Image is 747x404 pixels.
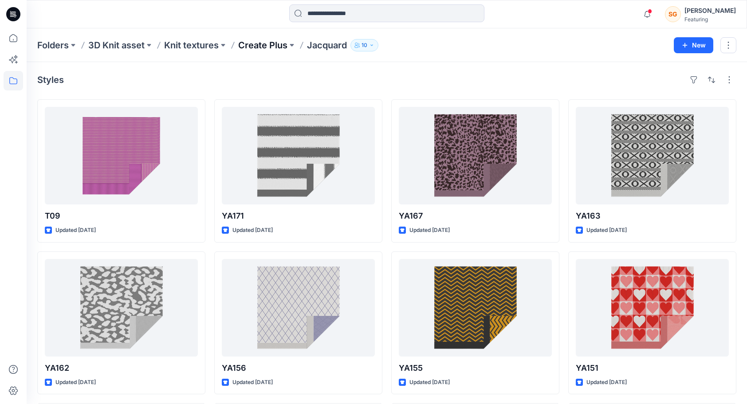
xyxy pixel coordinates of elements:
[399,210,552,222] p: YA167
[222,107,375,204] a: YA171
[45,362,198,374] p: YA162
[586,378,627,387] p: Updated [DATE]
[164,39,219,51] a: Knit textures
[684,16,736,23] div: Featuring
[399,107,552,204] a: YA167
[409,226,450,235] p: Updated [DATE]
[37,75,64,85] h4: Styles
[684,5,736,16] div: [PERSON_NAME]
[232,378,273,387] p: Updated [DATE]
[399,362,552,374] p: YA155
[307,39,347,51] p: Jacquard
[576,362,729,374] p: YA151
[674,37,713,53] button: New
[362,40,367,50] p: 10
[45,107,198,204] a: T09
[222,259,375,357] a: YA156
[399,259,552,357] a: YA155
[45,210,198,222] p: T09
[222,210,375,222] p: YA171
[409,378,450,387] p: Updated [DATE]
[55,378,96,387] p: Updated [DATE]
[586,226,627,235] p: Updated [DATE]
[88,39,145,51] a: 3D Knit asset
[238,39,287,51] a: Create Plus
[55,226,96,235] p: Updated [DATE]
[350,39,378,51] button: 10
[37,39,69,51] a: Folders
[665,6,681,22] div: SG
[45,259,198,357] a: YA162
[576,107,729,204] a: YA163
[576,210,729,222] p: YA163
[576,259,729,357] a: YA151
[232,226,273,235] p: Updated [DATE]
[222,362,375,374] p: YA156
